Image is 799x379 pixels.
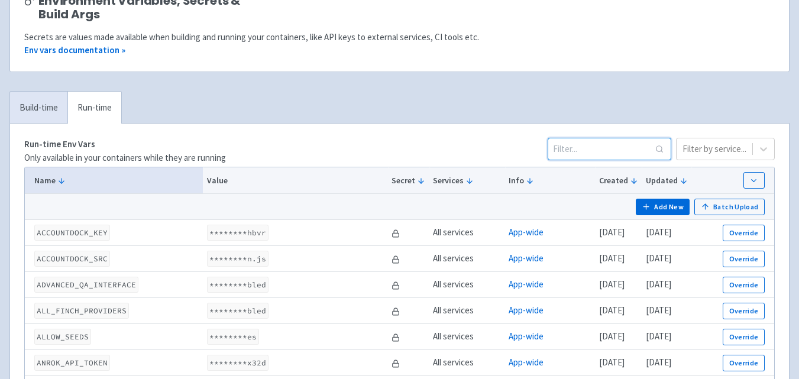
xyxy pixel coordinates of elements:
time: [DATE] [599,305,625,316]
div: Secrets are values made available when building and running your containers, like API keys to ext... [24,31,775,44]
button: Override [723,277,765,293]
td: All services [429,298,505,324]
button: Override [723,225,765,241]
p: Only available in your containers while they are running [24,151,226,165]
td: All services [429,350,505,376]
td: All services [429,272,505,298]
code: ALLOW_SEEDS [34,329,91,345]
code: ADVANCED_QA_INTERFACE [34,277,138,293]
button: Override [723,303,765,319]
a: Env vars documentation » [24,44,125,56]
time: [DATE] [646,278,671,290]
td: All services [429,220,505,246]
button: Updated [646,174,688,187]
a: App-wide [509,331,544,342]
button: Name [34,174,199,187]
button: Override [723,251,765,267]
a: App-wide [509,357,544,368]
a: Run-time [67,92,121,124]
th: Value [203,167,388,194]
td: All services [429,324,505,350]
time: [DATE] [599,278,625,290]
a: App-wide [509,226,544,238]
time: [DATE] [599,331,625,342]
a: Build-time [10,92,67,124]
button: Created [599,174,638,187]
button: Override [723,329,765,345]
a: App-wide [509,305,544,316]
button: Add New [636,199,690,215]
code: ACCOUNTDOCK_SRC [34,251,110,267]
button: Services [433,174,501,187]
button: Info [509,174,591,187]
strong: Run-time Env Vars [24,138,95,150]
button: Override [723,355,765,371]
time: [DATE] [599,252,625,264]
time: [DATE] [646,252,671,264]
code: ANROK_API_TOKEN [34,355,110,371]
time: [DATE] [646,331,671,342]
time: [DATE] [646,305,671,316]
code: ACCOUNTDOCK_KEY [34,225,110,241]
button: Secret [392,174,425,187]
time: [DATE] [646,357,671,368]
a: App-wide [509,252,544,264]
time: [DATE] [599,226,625,238]
td: All services [429,246,505,272]
time: [DATE] [599,357,625,368]
input: Filter... [548,138,671,160]
button: Batch Upload [694,199,765,215]
time: [DATE] [646,226,671,238]
code: ALL_FINCH_PROVIDERS [34,303,129,319]
a: App-wide [509,278,544,290]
